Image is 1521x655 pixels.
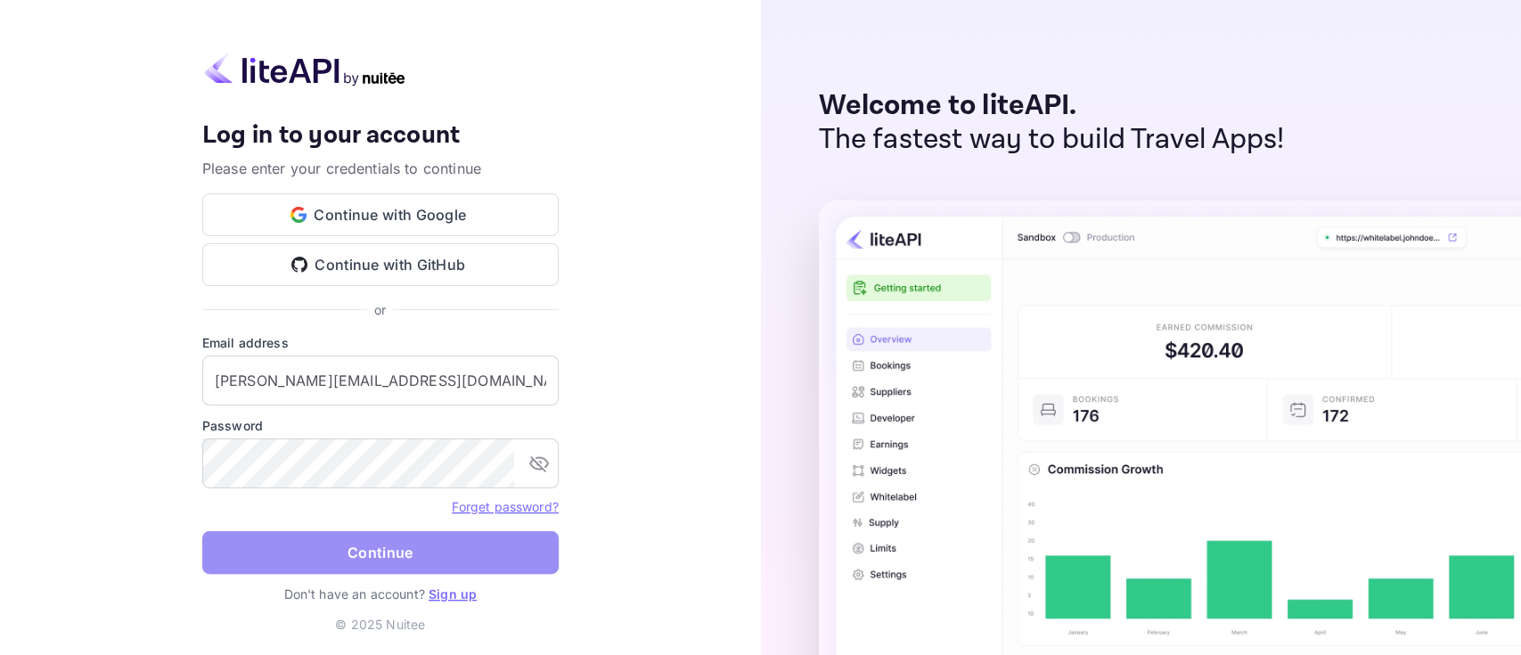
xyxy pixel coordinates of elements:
button: Continue with GitHub [202,243,559,286]
a: Sign up [429,586,477,602]
img: liteapi [202,52,407,86]
p: Please enter your credentials to continue [202,158,559,179]
p: Welcome to liteAPI. [819,89,1285,123]
p: or [374,300,386,319]
button: toggle password visibility [521,446,557,481]
a: Forget password? [452,499,558,514]
button: Continue with Google [202,193,559,236]
button: Continue [202,531,559,574]
a: Forget password? [452,497,558,515]
h4: Log in to your account [202,120,559,151]
p: Don't have an account? [202,585,559,603]
label: Email address [202,333,559,352]
p: © 2025 Nuitee [335,615,425,634]
p: The fastest way to build Travel Apps! [819,123,1285,157]
input: Enter your email address [202,356,559,405]
label: Password [202,416,559,435]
